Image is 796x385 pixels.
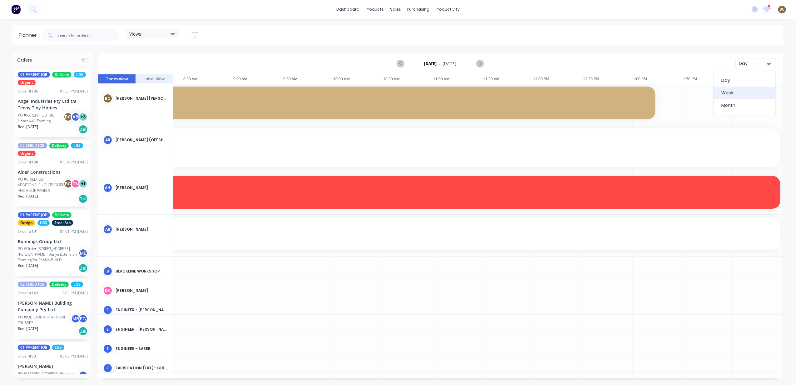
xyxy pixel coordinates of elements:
[78,112,88,122] div: + 3
[71,112,80,122] div: AB
[333,5,363,14] a: dashboard
[533,74,583,84] div: 12:00 PM
[52,345,64,350] span: LGS
[18,371,80,382] div: PO #[STREET_ADDRESS] Bonogin - LGSF Walls - Rev 2
[404,5,433,14] div: purchasing
[116,307,168,313] div: ENGINEER - [PERSON_NAME]
[18,353,36,359] div: Order # 68
[103,183,112,192] div: AH
[52,72,72,77] span: Delivery
[103,267,112,276] div: B
[37,220,50,226] span: LGS
[18,169,88,175] div: Alder Constructions
[71,179,80,188] div: DN
[714,87,775,99] div: Week
[60,229,88,234] div: 01:01 PM [DATE]
[18,345,50,350] span: 01 PARENT JOB
[18,124,38,130] span: Req. [DATE]
[116,96,168,101] div: [PERSON_NAME] [PERSON_NAME] (You)
[78,327,88,336] div: Del
[71,314,80,323] div: ME
[78,263,88,273] div: Del
[583,74,633,84] div: 12:30 PM
[103,363,112,373] div: F
[116,185,168,191] div: [PERSON_NAME]
[74,72,86,77] span: LGS
[18,263,38,268] span: Req. [DATE]
[98,74,136,84] button: Team View
[397,60,404,67] button: Previous page
[18,326,38,332] span: Req. [DATE]
[103,305,112,315] div: E
[103,135,112,145] div: AB
[363,5,387,14] div: products
[116,365,168,371] div: FABRICATION (EXT) - GUERILLA
[71,282,83,287] span: LGS
[129,31,141,37] span: Views
[116,137,168,143] div: [PERSON_NAME] (OFFSHORE)
[18,143,47,148] span: 02 CHILD JOB
[103,225,112,234] div: AB
[18,290,38,296] div: Order # 143
[18,300,88,313] div: [PERSON_NAME] Building Company Pty Ltd
[78,248,88,258] div: ME
[60,290,88,296] div: 12:03 PM [DATE]
[60,353,88,359] div: 03:06 PM [DATE]
[18,282,47,287] span: 02 CHILD JOB
[18,212,50,218] span: 01 PARENT JOB
[633,74,683,84] div: 1:00 PM
[439,60,440,67] span: -
[103,344,112,353] div: E
[18,238,88,245] div: Bunnings Group Ltd
[18,98,88,111] div: Angel Industries Pty Ltd t/a Teeny Tiny Homes
[18,159,38,165] div: Order # 198
[19,32,40,39] div: Planner
[116,346,168,352] div: ENGINEER - Saber
[283,74,333,84] div: 9:30 AM
[17,57,32,63] span: Orders
[233,74,283,84] div: 9:00 AM
[78,125,88,134] div: Del
[116,288,168,293] div: [PERSON_NAME]
[78,314,88,323] div: PC
[714,74,775,87] div: Day
[103,325,112,334] div: E
[183,74,233,84] div: 8:30 AM
[18,88,38,94] div: Order # 196
[433,5,463,14] div: productivity
[18,112,65,124] div: PO #PARENT JOB 196 Home 441 Framing
[78,194,88,203] div: Del
[116,268,168,274] div: BLACKLINE WORKSHOP
[78,371,88,380] div: ME
[424,61,437,67] strong: [DATE]
[18,80,36,85] span: Urgent
[683,74,733,84] div: 1:30 PM
[483,74,533,84] div: 11:30 AM
[18,363,88,369] div: [PERSON_NAME]
[18,177,65,193] div: PO #CHILD JOB - ADDITIONALS - OUTRIGGER AND ROOF PANELS
[433,74,483,84] div: 11:00 AM
[71,143,83,148] span: LGS
[116,227,168,232] div: [PERSON_NAME]
[18,151,36,156] span: Urgent
[136,74,173,84] button: Label View
[52,220,73,226] span: Steel Fab
[18,193,38,199] span: Req. [DATE]
[103,286,112,295] div: DN
[63,179,73,188] div: BC
[442,61,457,67] span: [DATE]
[18,72,50,77] span: 01 PARENT JOB
[780,7,785,12] span: BC
[49,143,69,148] span: Delivery
[18,314,73,326] div: PO #JOB CARD 4 of 4 - ROOF TRUSSES
[57,29,119,42] input: Search for orders...
[63,112,73,122] div: BC
[60,88,88,94] div: 01:38 PM [DATE]
[739,60,768,67] div: Day
[18,246,80,263] div: PO #Order [STREET_ADDRESS][PERSON_NAME], Bunya Extension Framing for PAANA BUILD
[333,74,383,84] div: 10:00 AM
[714,99,775,112] div: Month
[387,5,404,14] div: sales
[383,74,433,84] div: 10:30 AM
[18,229,38,234] div: Order # 191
